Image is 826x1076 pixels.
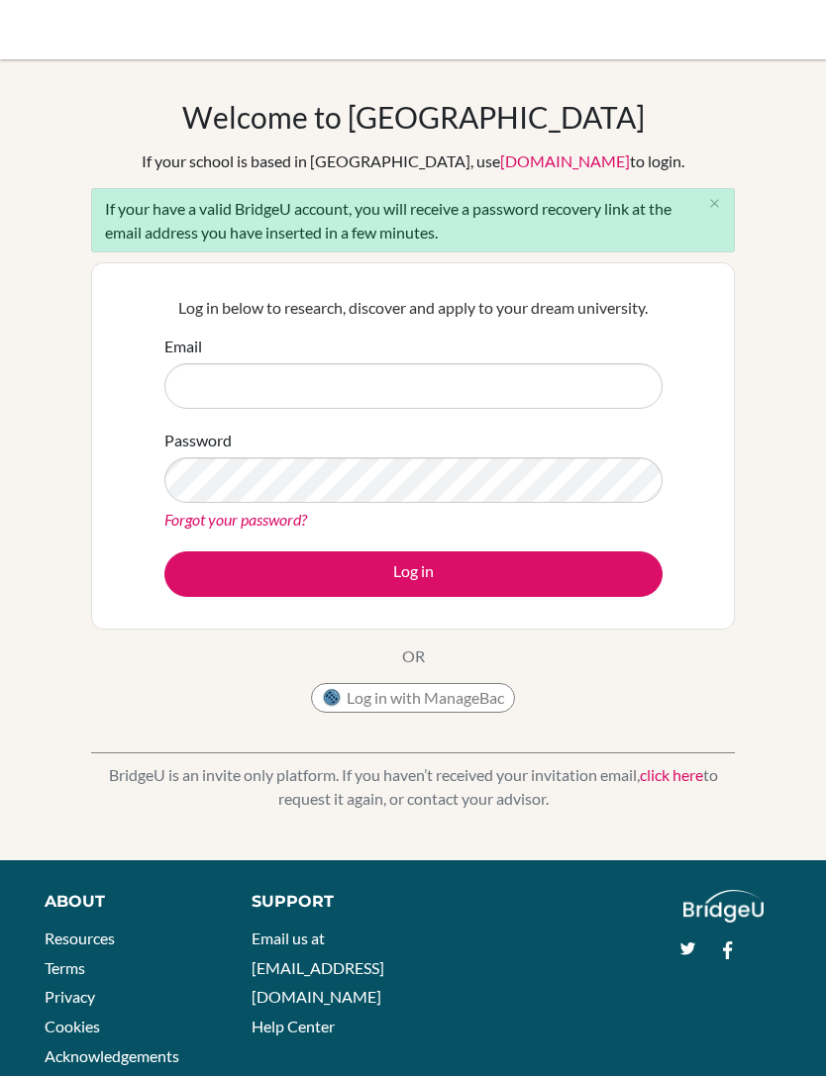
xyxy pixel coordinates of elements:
[707,196,722,211] i: close
[164,510,307,529] a: Forgot your password?
[311,683,515,713] button: Log in with ManageBac
[694,189,734,219] button: Close
[640,765,703,784] a: click here
[45,958,85,977] a: Terms
[45,929,115,947] a: Resources
[252,1017,335,1035] a: Help Center
[164,429,232,452] label: Password
[91,188,735,252] div: If your have a valid BridgeU account, you will receive a password recovery link at the email addr...
[252,929,384,1006] a: Email us at [EMAIL_ADDRESS][DOMAIN_NAME]
[142,149,684,173] div: If your school is based in [GEOGRAPHIC_DATA], use to login.
[683,890,764,923] img: logo_white@2x-f4f0deed5e89b7ecb1c2cc34c3e3d731f90f0f143d5ea2071677605dd97b5244.png
[45,1017,100,1035] a: Cookies
[182,99,645,135] h1: Welcome to [GEOGRAPHIC_DATA]
[500,151,630,170] a: [DOMAIN_NAME]
[252,890,396,914] div: Support
[91,763,735,811] p: BridgeU is an invite only platform. If you haven’t received your invitation email, to request it ...
[45,1046,179,1065] a: Acknowledgements
[164,335,202,358] label: Email
[164,296,663,320] p: Log in below to research, discover and apply to your dream university.
[164,551,663,597] button: Log in
[45,890,207,914] div: About
[45,987,95,1006] a: Privacy
[402,644,425,668] p: OR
